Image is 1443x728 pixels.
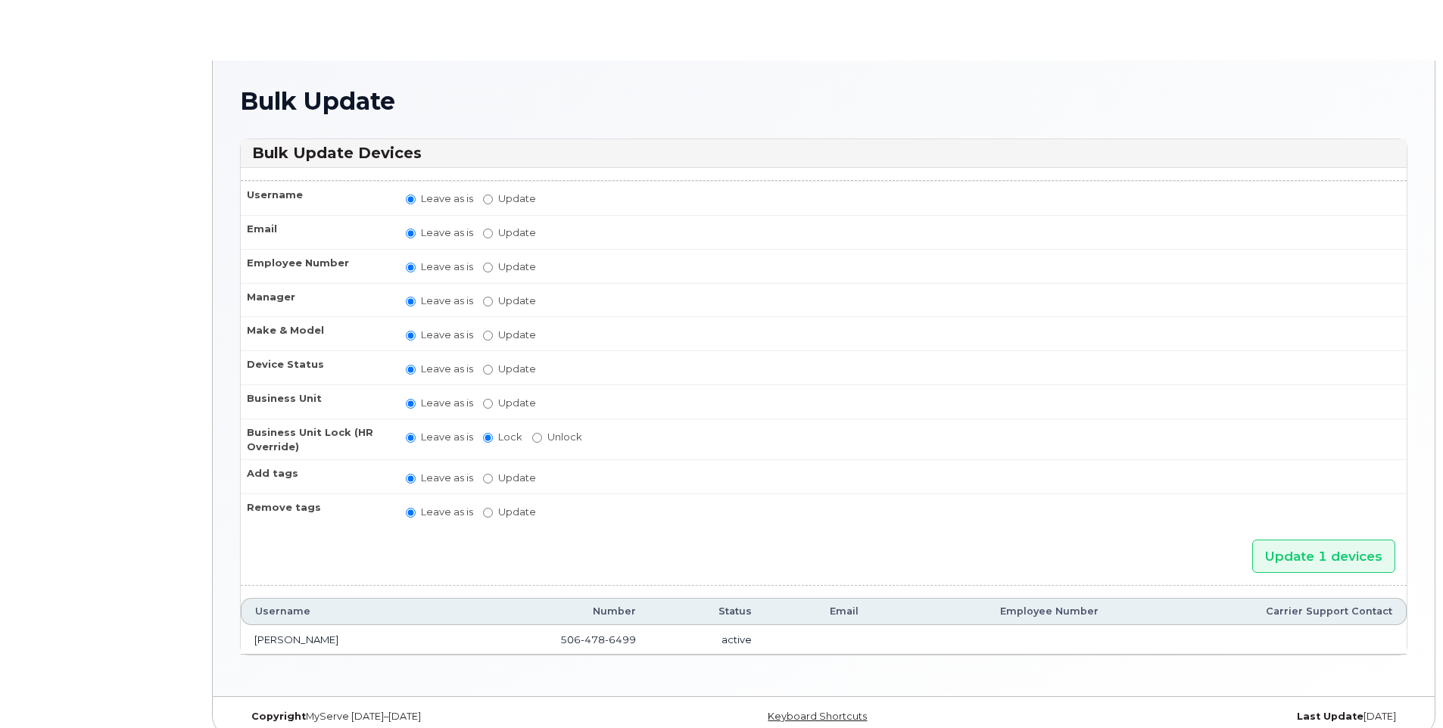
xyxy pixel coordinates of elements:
[483,505,536,519] label: Update
[406,399,416,409] input: Leave as is
[483,297,493,306] input: Update
[406,229,416,238] input: Leave as is
[241,493,392,527] th: Remove tags
[406,328,473,342] label: Leave as is
[406,362,473,376] label: Leave as is
[483,260,536,274] label: Update
[241,316,392,350] th: Make & Model
[406,297,416,306] input: Leave as is
[532,430,582,444] label: Unlock
[768,711,867,722] a: Keyboard Shortcuts
[650,625,765,655] td: active
[872,598,1112,625] th: Employee Number
[406,191,473,206] label: Leave as is
[241,215,392,249] th: Email
[406,365,416,375] input: Leave as is
[241,249,392,283] th: Employee Number
[483,471,536,485] label: Update
[581,633,605,646] span: 478
[241,459,392,493] th: Add tags
[240,88,1407,114] h1: Bulk Update
[241,625,453,655] td: [PERSON_NAME]
[483,331,493,341] input: Update
[1018,711,1407,723] div: [DATE]
[241,384,392,418] th: Business Unit
[483,474,493,484] input: Update
[240,711,629,723] div: MyServe [DATE]–[DATE]
[483,294,536,308] label: Update
[406,260,473,274] label: Leave as is
[251,711,306,722] strong: Copyright
[406,471,473,485] label: Leave as is
[483,229,493,238] input: Update
[1252,540,1395,574] input: Update 1 devices
[483,365,493,375] input: Update
[483,226,536,240] label: Update
[252,143,1395,163] h3: Bulk Update Devices
[765,598,872,625] th: Email
[406,433,416,443] input: Leave as is
[406,331,416,341] input: Leave as is
[483,433,493,443] input: Lock
[483,508,493,518] input: Update
[406,505,473,519] label: Leave as is
[241,598,453,625] th: Username
[483,430,522,444] label: Lock
[453,598,650,625] th: Number
[406,474,416,484] input: Leave as is
[241,181,392,215] th: Username
[483,328,536,342] label: Update
[483,362,536,376] label: Update
[406,226,473,240] label: Leave as is
[605,633,636,646] span: 6499
[406,396,473,410] label: Leave as is
[483,191,536,206] label: Update
[483,194,493,204] input: Update
[483,263,493,272] input: Update
[650,598,765,625] th: Status
[406,263,416,272] input: Leave as is
[241,283,392,317] th: Manager
[406,508,416,518] input: Leave as is
[1112,598,1407,625] th: Carrier Support Contact
[406,430,473,444] label: Leave as is
[241,418,392,459] th: Business Unit Lock (HR Override)
[406,294,473,308] label: Leave as is
[406,194,416,204] input: Leave as is
[1297,711,1364,722] strong: Last Update
[241,350,392,384] th: Device Status
[483,396,536,410] label: Update
[560,633,636,646] span: 506
[483,399,493,409] input: Update
[532,433,542,443] input: Unlock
